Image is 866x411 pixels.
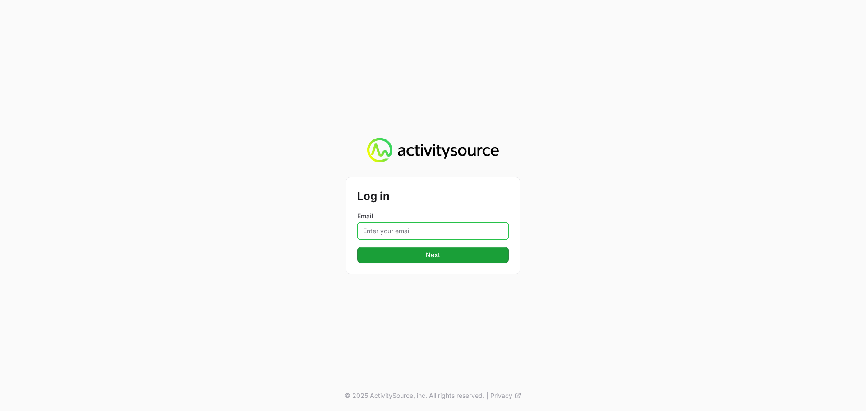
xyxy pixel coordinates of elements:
[357,188,509,204] h2: Log in
[357,222,509,240] input: Enter your email
[345,391,484,400] p: © 2025 ActivitySource, inc. All rights reserved.
[367,138,498,163] img: Activity Source
[426,249,440,260] span: Next
[486,391,488,400] span: |
[490,391,521,400] a: Privacy
[357,247,509,263] button: Next
[357,212,509,221] label: Email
